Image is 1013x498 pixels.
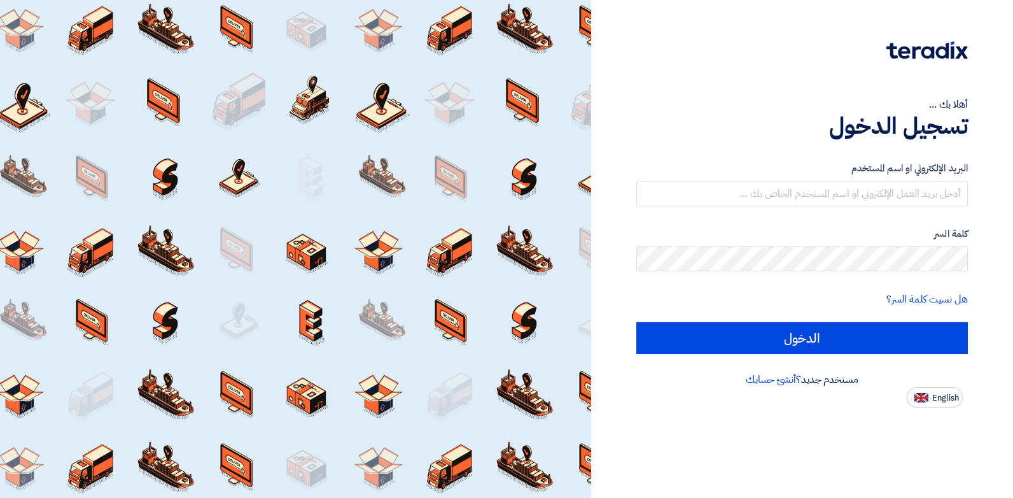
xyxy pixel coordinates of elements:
div: أهلا بك ... [636,97,968,112]
img: Teradix logo [886,41,968,59]
button: English [907,387,963,408]
div: مستخدم جديد؟ [636,372,968,387]
h1: تسجيل الدخول [636,112,968,140]
input: الدخول [636,322,968,354]
a: أنشئ حسابك [746,372,796,387]
label: كلمة السر [636,227,968,241]
label: البريد الإلكتروني او اسم المستخدم [636,161,968,176]
input: أدخل بريد العمل الإلكتروني او اسم المستخدم الخاص بك ... [636,181,968,206]
a: هل نسيت كلمة السر؟ [886,292,968,307]
img: en-US.png [914,393,928,402]
span: English [932,394,959,402]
